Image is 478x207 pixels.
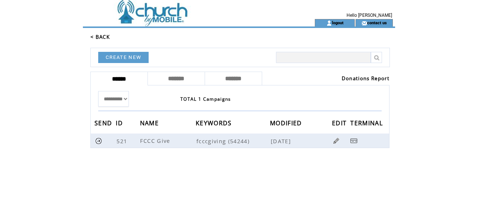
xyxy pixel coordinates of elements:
a: ID [116,120,125,125]
span: fcccgiving (54244) [196,137,269,145]
a: KEYWORDS [196,120,234,125]
a: CREATE NEW [98,52,149,63]
a: < BACK [90,34,110,40]
span: NAME [140,117,161,131]
a: contact us [367,20,387,25]
a: Donations Report [342,75,389,82]
span: EDIT [332,117,348,131]
span: TERMINAL [350,117,385,131]
span: KEYWORDS [196,117,234,131]
span: [DATE] [271,137,293,145]
span: TOTAL 1 Campaigns [180,96,231,102]
span: ID [116,117,125,131]
span: 521 [117,137,129,145]
span: Hello [PERSON_NAME] [347,13,392,18]
a: logout [332,20,344,25]
span: SEND [94,117,114,131]
a: NAME [140,120,161,125]
span: MODIFIED [270,117,304,131]
span: FCCC Give [140,137,172,144]
img: contact_us_icon.gif [361,20,367,26]
img: account_icon.gif [326,20,332,26]
a: MODIFIED [270,120,304,125]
